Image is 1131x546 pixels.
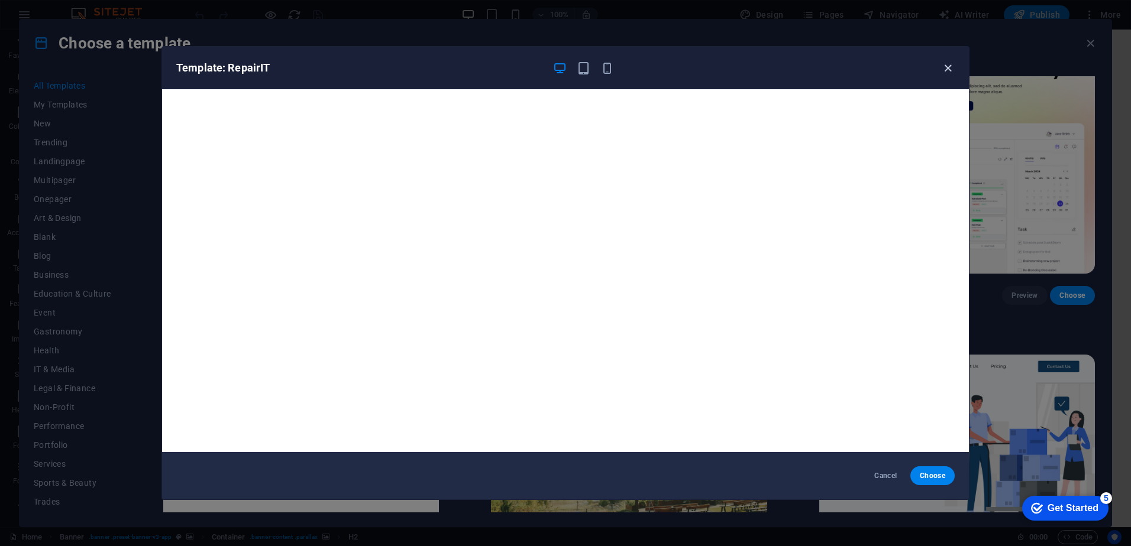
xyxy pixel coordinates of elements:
[864,466,908,485] button: Cancel
[88,2,99,14] div: 5
[9,6,96,31] div: Get Started 5 items remaining, 0% complete
[920,471,945,480] span: Choose
[176,61,543,75] h6: Template: RepairIT
[873,471,899,480] span: Cancel
[910,466,955,485] button: Choose
[35,13,86,24] div: Get Started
